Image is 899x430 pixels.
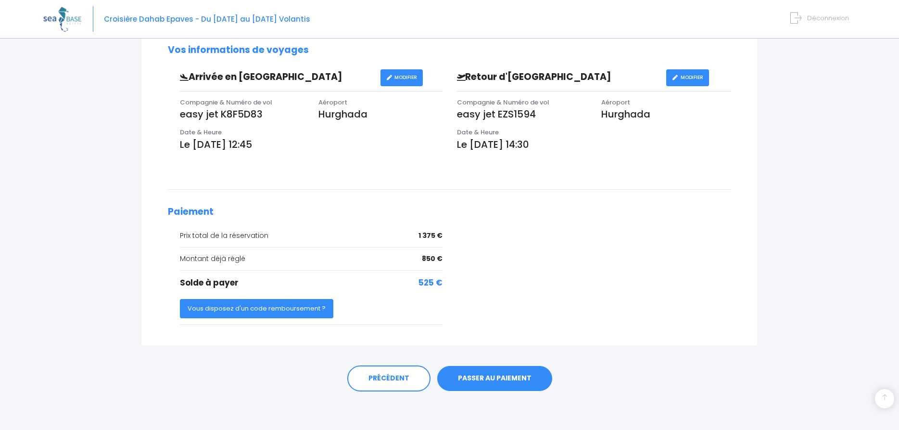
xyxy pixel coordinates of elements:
[601,98,630,107] span: Aéroport
[437,366,552,391] a: PASSER AU PAIEMENT
[180,277,443,289] div: Solde à payer
[418,277,443,289] span: 525 €
[180,128,222,137] span: Date & Heure
[104,14,310,24] span: Croisière Dahab Epaves - Du [DATE] au [DATE] Volantis
[180,231,443,241] div: Prix total de la réservation
[173,72,380,83] h3: Arrivée en [GEOGRAPHIC_DATA]
[168,45,731,56] h2: Vos informations de voyages
[180,299,333,318] button: Vous disposez d'un code remboursement ?
[666,69,709,86] a: MODIFIER
[180,107,304,121] p: easy jet K8F5D83
[180,137,443,152] p: Le [DATE] 12:45
[347,365,431,391] a: PRÉCÉDENT
[318,98,347,107] span: Aéroport
[168,207,731,218] h2: Paiement
[180,98,272,107] span: Compagnie & Numéro de vol
[457,98,549,107] span: Compagnie & Numéro de vol
[422,254,443,264] span: 850 €
[601,107,731,121] p: Hurghada
[418,231,443,241] span: 1 375 €
[380,69,423,86] a: MODIFIER
[807,13,849,23] span: Déconnexion
[457,137,732,152] p: Le [DATE] 14:30
[457,128,499,137] span: Date & Heure
[180,254,443,264] div: Montant déjà réglé
[318,107,443,121] p: Hurghada
[450,72,666,83] h3: Retour d'[GEOGRAPHIC_DATA]
[457,107,587,121] p: easy jet EZS1594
